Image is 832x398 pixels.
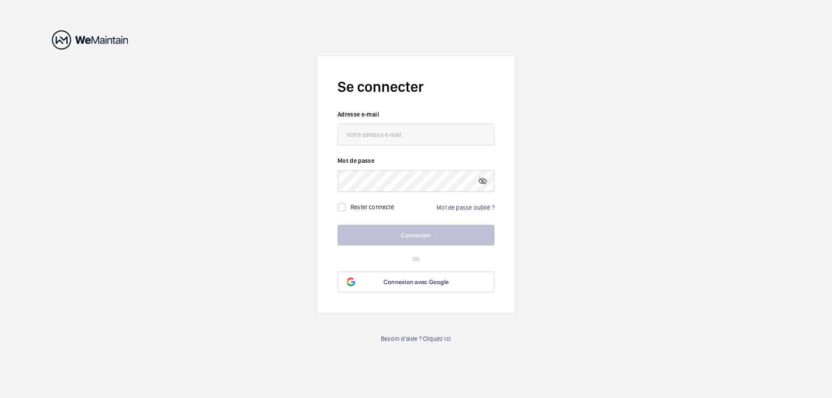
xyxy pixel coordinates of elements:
[338,124,494,146] input: Votre adresse e-mail
[338,225,494,246] button: Connexion
[436,204,494,211] a: Mot de passe oublié ?
[338,77,494,97] h2: Se connecter
[338,110,494,119] label: Adresse e-mail
[338,254,494,263] p: ou
[381,334,451,343] a: Besoin d'aide ? Cliquez ici
[338,156,494,165] label: Mot de passe
[383,278,448,285] span: Connexion avec Google
[351,203,394,210] label: Rester connecté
